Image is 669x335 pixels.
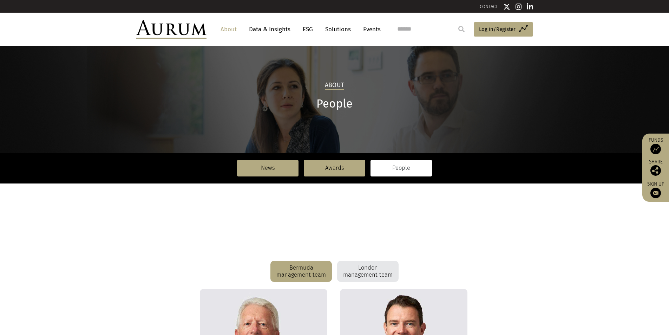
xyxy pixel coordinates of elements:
[503,3,510,10] img: Twitter icon
[270,261,332,282] div: Bermuda management team
[516,3,522,10] img: Instagram icon
[650,188,661,198] img: Sign up to our newsletter
[136,20,206,39] img: Aurum
[646,137,665,154] a: Funds
[360,23,381,36] a: Events
[370,160,432,176] a: People
[217,23,240,36] a: About
[325,82,344,90] h2: About
[650,144,661,154] img: Access Funds
[337,261,399,282] div: London management team
[480,4,498,9] a: CONTACT
[245,23,294,36] a: Data & Insights
[474,22,533,37] a: Log in/Register
[646,181,665,198] a: Sign up
[454,22,468,36] input: Submit
[304,160,365,176] a: Awards
[136,97,533,111] h1: People
[527,3,533,10] img: Linkedin icon
[299,23,316,36] a: ESG
[237,160,299,176] a: News
[322,23,354,36] a: Solutions
[650,165,661,176] img: Share this post
[479,25,516,33] span: Log in/Register
[646,160,665,176] div: Share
